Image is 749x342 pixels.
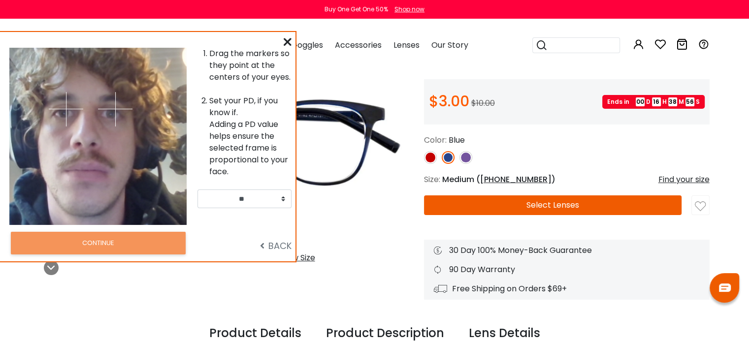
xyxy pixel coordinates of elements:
[98,92,132,126] img: cross-hair.png
[394,5,424,14] div: Shop now
[335,39,382,51] span: Accessories
[668,97,677,106] span: 38
[434,245,700,256] div: 30 Day 100% Money-Back Guarantee
[480,174,552,185] span: [PHONE_NUMBER]
[696,97,700,106] span: S
[442,174,555,185] span: Medium ( )
[679,97,684,106] span: M
[652,97,661,106] span: 16
[390,5,424,13] a: Shop now
[424,134,447,146] span: Color:
[209,48,292,83] li: Drag the markers so they point at the centers of your eyes.
[449,134,465,146] span: Blue
[695,201,706,212] img: like
[291,39,323,51] span: Goggles
[685,97,694,106] span: 56
[49,92,83,126] img: cross-hair.png
[424,174,440,185] span: Size:
[424,195,682,215] button: Select Lenses
[429,91,469,112] span: $3.00
[209,95,292,178] li: Set your PD, if you know if. Adding a PD value helps ensure the selected frame is proportional to...
[719,283,731,292] img: chat
[11,232,186,254] button: CONTINUE
[636,97,645,106] span: 00
[434,283,700,295] div: Free Shipping on Orders $69+
[471,97,495,109] span: $10.00
[431,39,468,51] span: Our Story
[325,5,388,14] div: Buy One Get One 50%
[434,264,700,276] div: 90 Day Warranty
[662,97,667,106] span: H
[260,240,292,252] span: BACK
[658,174,710,186] div: Find your size
[607,97,634,106] span: Ends in
[393,39,420,51] span: Lenses
[646,97,651,106] span: D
